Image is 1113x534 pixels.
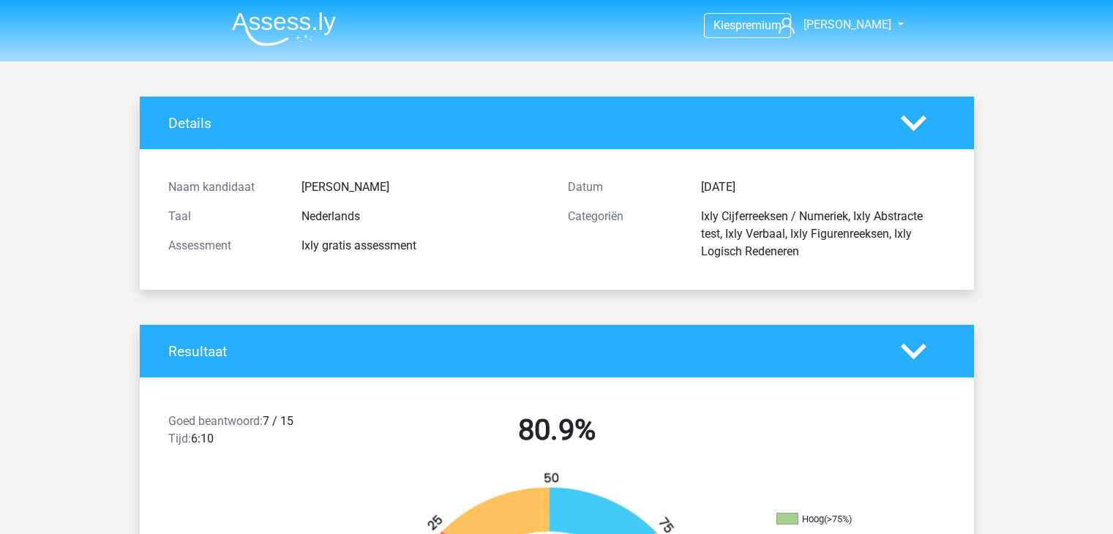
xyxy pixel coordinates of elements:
[368,413,746,448] h2: 80.9%
[157,237,291,255] div: Assessment
[735,18,782,32] span: premium
[232,12,336,46] img: Assessly
[157,413,357,454] div: 7 / 15 6:10
[168,115,879,132] h4: Details
[168,343,879,360] h4: Resultaat
[557,178,690,196] div: Datum
[824,514,852,524] div: (>75%)
[157,208,291,225] div: Taal
[690,178,956,196] div: [DATE]
[168,432,191,445] span: Tijd:
[157,178,291,196] div: Naam kandidaat
[168,414,263,428] span: Goed beantwoord:
[776,513,923,526] li: Hoog
[705,15,790,35] a: Kiespremium
[291,208,557,225] div: Nederlands
[557,208,690,260] div: Categoriën
[773,16,893,34] a: [PERSON_NAME]
[291,237,557,255] div: Ixly gratis assessment
[803,18,891,31] span: [PERSON_NAME]
[690,208,956,260] div: Ixly Cijferreeksen / Numeriek, Ixly Abstracte test, Ixly Verbaal, Ixly Figurenreeksen, Ixly Logis...
[713,18,735,32] span: Kies
[291,178,557,196] div: [PERSON_NAME]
